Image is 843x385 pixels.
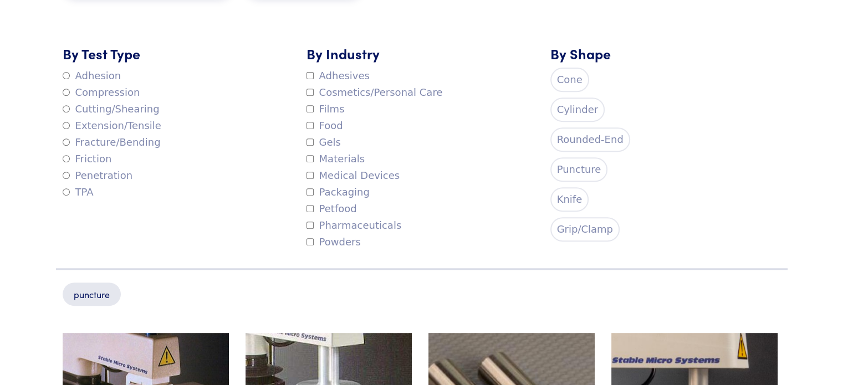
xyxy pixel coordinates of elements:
p: puncture [63,283,121,306]
label: Knife [550,187,589,212]
label: Grip/Clamp [550,217,620,242]
label: TPA [63,184,94,201]
label: Gels [306,134,341,151]
h5: By Test Type [63,44,293,63]
h5: By Shape [550,44,781,63]
label: Food [306,117,343,134]
label: Cutting/Shearing [63,101,160,117]
label: Packaging [306,184,370,201]
input: Adhesives [306,72,314,79]
input: Powders [306,238,314,245]
label: Petfood [306,201,357,217]
label: Adhesion [63,68,121,84]
input: Friction [63,155,70,162]
label: Films [306,101,345,117]
label: Puncture [550,157,608,182]
label: Materials [306,151,365,167]
label: Extension/Tensile [63,117,161,134]
input: Cosmetics/Personal Care [306,89,314,96]
input: TPA [63,188,70,196]
label: Pharmaceuticals [306,217,402,234]
input: Pharmaceuticals [306,222,314,229]
input: Medical Devices [306,172,314,179]
input: Food [306,122,314,129]
input: Extension/Tensile [63,122,70,129]
label: Medical Devices [306,167,400,184]
label: Adhesives [306,68,370,84]
input: Adhesion [63,72,70,79]
label: Penetration [63,167,133,184]
input: Penetration [63,172,70,179]
input: Films [306,105,314,112]
input: Fracture/Bending [63,138,70,146]
label: Cosmetics/Personal Care [306,84,443,101]
label: Cylinder [550,97,605,122]
h5: By Industry [306,44,537,63]
label: Compression [63,84,140,101]
label: Cone [550,68,589,92]
label: Rounded-End [550,127,630,152]
label: Friction [63,151,112,167]
input: Compression [63,89,70,96]
label: Powders [306,234,361,250]
input: Materials [306,155,314,162]
input: Gels [306,138,314,146]
input: Petfood [306,205,314,212]
input: Packaging [306,188,314,196]
input: Cutting/Shearing [63,105,70,112]
label: Fracture/Bending [63,134,161,151]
